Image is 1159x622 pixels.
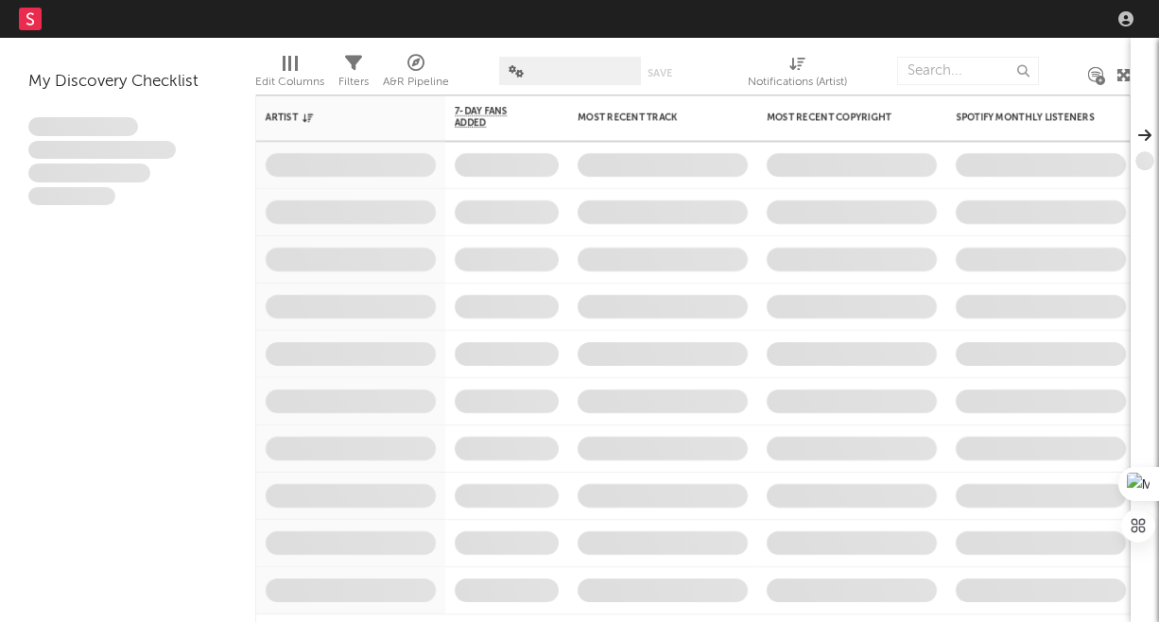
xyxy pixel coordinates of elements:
div: Spotify Monthly Listeners [956,112,1098,123]
div: Notifications (Artist) [748,71,847,94]
div: Edit Columns [255,71,324,94]
input: Search... [897,57,1039,85]
div: My Discovery Checklist [28,71,227,94]
div: Notifications (Artist) [748,47,847,102]
span: 7-Day Fans Added [455,106,530,129]
div: A&R Pipeline [383,47,449,102]
div: Most Recent Track [578,112,719,123]
div: A&R Pipeline [383,71,449,94]
div: Most Recent Copyright [767,112,908,123]
span: Praesent ac interdum [28,164,150,182]
div: Edit Columns [255,47,324,102]
div: Filters [338,47,369,102]
span: Lorem ipsum dolor [28,117,138,136]
div: Artist [266,112,407,123]
div: Filters [338,71,369,94]
button: Save [648,68,672,78]
span: Aliquam viverra [28,187,115,206]
span: Integer aliquet in purus et [28,141,176,160]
